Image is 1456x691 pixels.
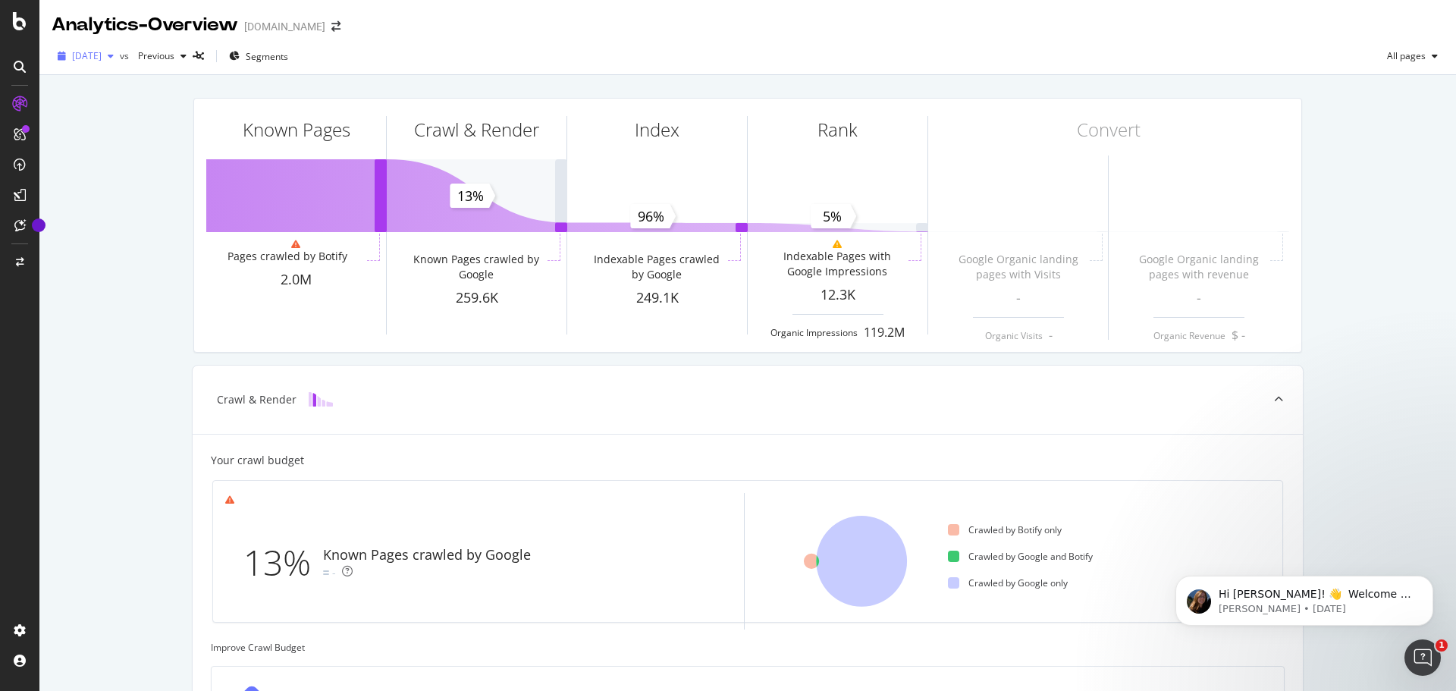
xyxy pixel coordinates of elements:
div: arrow-right-arrow-left [331,21,340,32]
button: All pages [1381,44,1444,68]
div: 259.6K [387,288,566,308]
div: Indexable Pages crawled by Google [588,252,724,282]
div: Known Pages [243,117,350,143]
span: Segments [246,50,288,63]
span: 1 [1436,639,1448,652]
div: Index [635,117,679,143]
div: Organic Impressions [770,326,858,339]
div: Crawled by Botify only [948,523,1062,536]
button: [DATE] [52,44,120,68]
iframe: Intercom notifications message [1153,544,1456,650]
div: 12.3K [748,285,927,305]
span: vs [120,49,132,62]
div: 13% [243,538,323,588]
div: Crawl & Render [414,117,539,143]
div: Pages crawled by Botify [227,249,347,264]
div: 119.2M [864,324,905,341]
span: Previous [132,49,174,62]
span: All pages [1381,49,1426,62]
div: Known Pages crawled by Google [323,545,531,565]
span: 2025 Apr. 2nd [72,49,102,62]
div: Crawl & Render [217,392,297,407]
div: Analytics - Overview [52,12,238,38]
div: 2.0M [206,270,386,290]
div: Known Pages crawled by Google [408,252,544,282]
button: Previous [132,44,193,68]
div: Improve Crawl Budget [211,641,1285,654]
div: Tooltip anchor [32,218,45,232]
div: Indexable Pages with Google Impressions [769,249,905,279]
div: Your crawl budget [211,453,304,468]
div: [DOMAIN_NAME] [244,19,325,34]
button: Segments [223,44,294,68]
div: Rank [817,117,858,143]
img: Equal [323,570,329,575]
div: 249.1K [567,288,747,308]
div: - [332,565,336,580]
div: Crawled by Google only [948,576,1068,589]
div: Crawled by Google and Botify [948,550,1093,563]
img: block-icon [309,392,333,407]
iframe: Intercom live chat [1404,639,1441,676]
